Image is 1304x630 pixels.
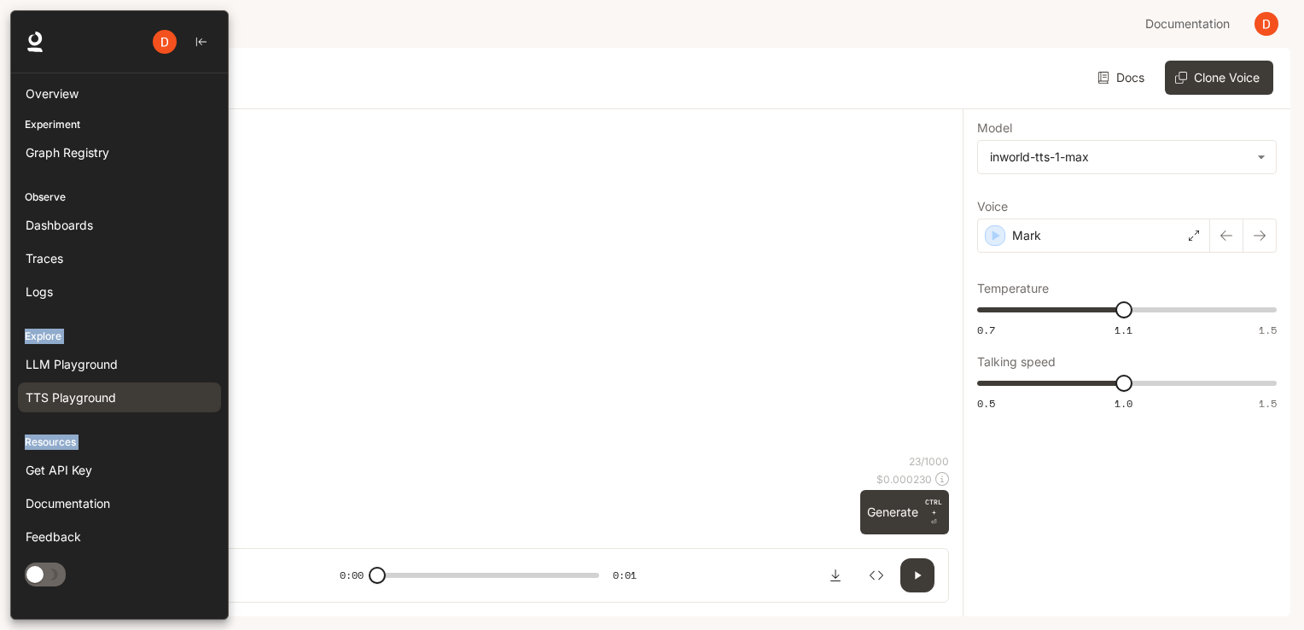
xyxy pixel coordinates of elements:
a: Logs [18,277,221,306]
span: 0:00 [340,567,364,584]
img: User avatar [153,30,177,54]
p: ⏎ [925,497,942,528]
a: Feedback [18,522,221,551]
button: Download audio [818,558,853,592]
a: Docs [1094,61,1151,95]
span: Dashboards [26,216,93,234]
p: Experiment [11,117,228,132]
p: Temperature [977,283,1049,295]
span: Feedback [26,528,81,545]
button: User avatar [148,25,182,59]
button: Clone Voice [1165,61,1273,95]
span: 0.5 [977,396,995,411]
p: Mark [1012,227,1041,244]
span: Dark mode toggle [26,564,44,583]
a: LLM Playground [18,349,221,379]
p: $ 0.000230 [876,472,932,487]
p: Talking speed [977,356,1056,368]
span: 0:01 [613,567,637,584]
span: Graph Registry [26,143,109,161]
span: 1.1 [1115,323,1132,337]
span: LLM Playground [26,355,118,373]
span: Logs [26,283,53,300]
p: Explore [11,329,228,344]
a: Dashboards [18,210,221,240]
p: Model [977,122,1012,134]
span: Get API Key [26,461,92,479]
a: Get API Key [18,455,221,485]
span: 1.0 [1115,396,1132,411]
div: inworld-tts-1-max [990,149,1249,166]
a: Graph Registry [18,137,221,167]
a: TTS Playground [18,382,221,412]
span: 1.5 [1259,323,1277,337]
button: All workspaces [55,7,204,41]
span: TTS Playground [26,388,116,406]
span: 1.5 [1259,396,1277,411]
a: Traces [18,243,221,273]
p: Observe [11,190,228,205]
button: GenerateCTRL +⏎ [860,490,949,534]
img: User avatar [1255,12,1278,36]
div: inworld-tts-1-max [978,141,1276,173]
p: Voice [977,201,1008,213]
a: Overview [18,79,221,108]
button: User avatar [1249,7,1284,41]
p: Resources [11,435,228,450]
span: Documentation [1145,14,1230,35]
a: Documentation [1138,7,1243,41]
button: Open drawer [66,557,104,592]
span: 0.7 [977,323,995,337]
p: CTRL + [925,497,942,517]
button: open drawer [13,9,44,39]
span: Traces [26,249,63,267]
button: Inspect [859,558,894,592]
a: Documentation [18,488,221,518]
span: Overview [26,85,79,102]
span: Documentation [26,494,110,512]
